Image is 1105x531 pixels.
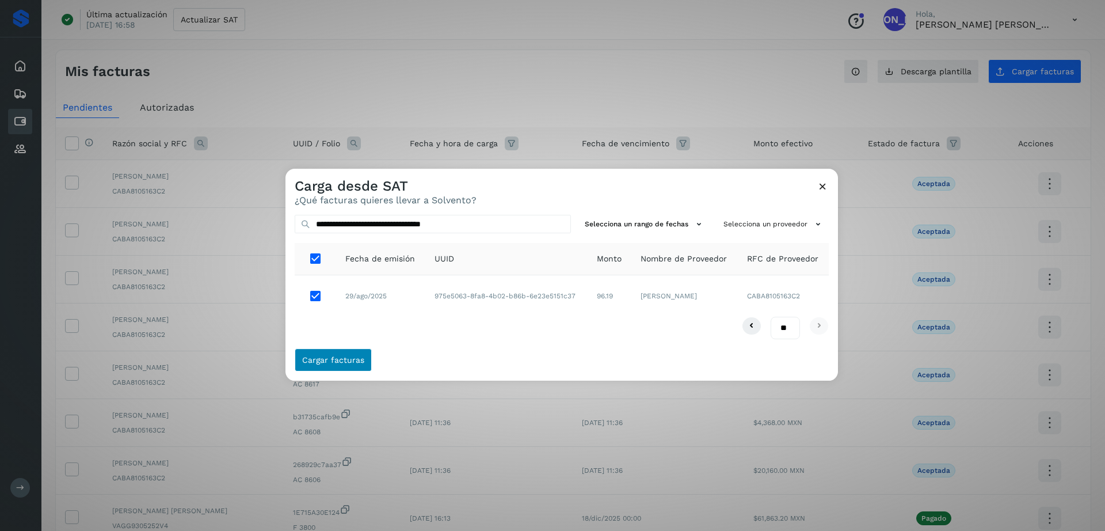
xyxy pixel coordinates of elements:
p: ¿Qué facturas quieres llevar a Solvento? [295,195,477,206]
span: Monto [597,253,622,265]
span: Cargar facturas [302,356,364,364]
td: 975e5063-8fa8-4b02-b86b-6e23e5151c37 [425,275,587,317]
span: RFC de Proveedor [747,253,818,265]
td: 29/ago/2025 [336,275,425,317]
button: Cargar facturas [295,348,372,371]
h3: Carga desde SAT [295,178,477,195]
span: UUID [435,253,454,265]
span: Nombre de Proveedor [641,253,727,265]
span: Fecha de emisión [345,253,415,265]
td: CABA8105163C2 [738,275,829,317]
td: 96.19 [588,275,631,317]
button: Selecciona un rango de fechas [580,215,710,234]
button: Selecciona un proveedor [719,215,829,234]
td: [PERSON_NAME] [631,275,738,317]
